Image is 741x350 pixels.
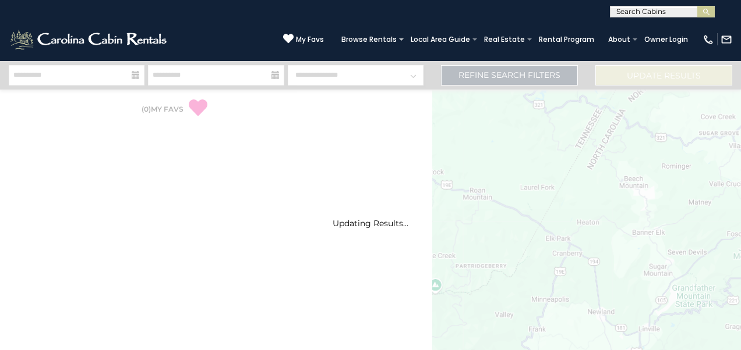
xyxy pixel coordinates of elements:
a: Owner Login [638,31,694,48]
a: About [602,31,636,48]
a: Rental Program [533,31,600,48]
a: Real Estate [478,31,531,48]
a: My Favs [283,33,324,45]
a: Local Area Guide [405,31,476,48]
img: mail-regular-white.png [721,34,732,45]
a: Browse Rentals [336,31,403,48]
img: White-1-2.png [9,28,170,51]
img: phone-regular-white.png [703,34,714,45]
span: My Favs [296,34,324,45]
